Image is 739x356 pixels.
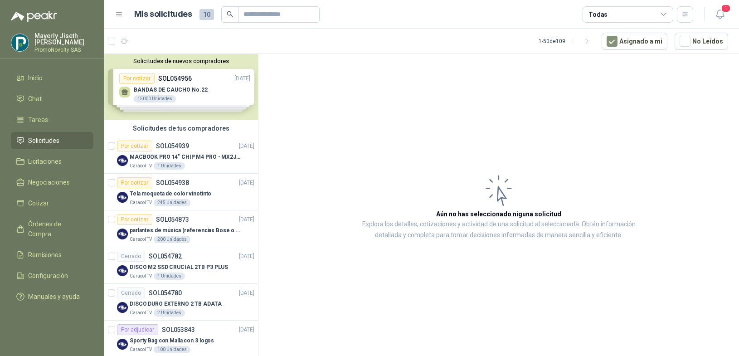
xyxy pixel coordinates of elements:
img: Company Logo [117,155,128,166]
h3: Aún no has seleccionado niguna solicitud [436,209,561,219]
p: DISCO DURO EXTERNO 2 TB ADATA [130,300,222,308]
p: [DATE] [239,142,254,151]
p: DISCO M2 SSD CRUCIAL 2TB P3 PLUS [130,263,228,272]
span: Solicitudes [28,136,59,146]
span: 10 [199,9,214,20]
div: Cerrado [117,251,145,262]
button: No Leídos [675,33,728,50]
div: Cerrado [117,288,145,298]
h1: Mis solicitudes [134,8,192,21]
a: Solicitudes [11,132,93,149]
span: Configuración [28,271,68,281]
span: Inicio [28,73,43,83]
a: Manuales y ayuda [11,288,93,305]
p: PromoNovelty SAS [34,47,93,53]
a: Por cotizarSOL054939[DATE] Company LogoMACBOOK PRO 14" CHIP M4 PRO - MX2J3E/ACaracol TV1 Unidades [104,137,258,174]
p: SOL053843 [162,327,195,333]
img: Company Logo [11,34,29,51]
div: 1 Unidades [154,273,185,280]
p: Sporty Bag con Malla con 3 logos [130,336,214,345]
p: SOL054939 [156,143,189,149]
button: 1 [712,6,728,23]
span: Órdenes de Compra [28,219,85,239]
span: Remisiones [28,250,62,260]
div: Por cotizar [117,141,152,151]
a: Tareas [11,111,93,128]
p: Caracol TV [130,273,152,280]
div: 1 - 50 de 109 [539,34,594,49]
p: Caracol TV [130,162,152,170]
a: Negociaciones [11,174,93,191]
button: Asignado a mi [602,33,667,50]
div: 1 Unidades [154,162,185,170]
div: 200 Unidades [154,236,190,243]
p: Explora los detalles, cotizaciones y actividad de una solicitud al seleccionarla. Obtén informaci... [349,219,648,241]
div: Por adjudicar [117,324,158,335]
p: parlantes de música (referencias Bose o Alexa) CON MARCACION 1 LOGO (Mas datos en el adjunto) [130,226,243,235]
div: 100 Unidades [154,346,190,353]
span: Negociaciones [28,177,70,187]
span: Licitaciones [28,156,62,166]
a: Chat [11,90,93,107]
p: MACBOOK PRO 14" CHIP M4 PRO - MX2J3E/A [130,153,243,161]
p: SOL054938 [156,180,189,186]
img: Company Logo [117,302,128,313]
a: Inicio [11,69,93,87]
p: [DATE] [239,289,254,297]
p: [DATE] [239,179,254,187]
img: Company Logo [117,339,128,350]
p: Caracol TV [130,236,152,243]
img: Company Logo [117,265,128,276]
a: Cotizar [11,195,93,212]
a: Configuración [11,267,93,284]
img: Company Logo [117,192,128,203]
span: Cotizar [28,198,49,208]
div: Todas [588,10,608,20]
p: SOL054782 [149,253,182,259]
p: Caracol TV [130,346,152,353]
span: Chat [28,94,42,104]
a: Órdenes de Compra [11,215,93,243]
p: [DATE] [239,215,254,224]
div: Por cotizar [117,177,152,188]
p: Caracol TV [130,199,152,206]
p: SOL054873 [156,216,189,223]
a: CerradoSOL054780[DATE] Company LogoDISCO DURO EXTERNO 2 TB ADATACaracol TV2 Unidades [104,284,258,321]
span: 1 [721,4,731,13]
p: SOL054780 [149,290,182,296]
span: Manuales y ayuda [28,292,80,302]
span: search [227,11,233,17]
button: Solicitudes de nuevos compradores [108,58,254,64]
a: Remisiones [11,246,93,263]
p: [DATE] [239,326,254,334]
p: Mayerly Jiseth [PERSON_NAME] [34,33,93,45]
div: Solicitudes de tus compradores [104,120,258,137]
div: Solicitudes de nuevos compradoresPor cotizarSOL054956[DATE] BANDAS DE CAUCHO No.2215000 UnidadesP... [104,54,258,120]
span: Tareas [28,115,48,125]
a: Por cotizarSOL054938[DATE] Company LogoTela moqueta de color vinotintoCaracol TV245 Unidades [104,174,258,210]
div: Por cotizar [117,214,152,225]
a: CerradoSOL054782[DATE] Company LogoDISCO M2 SSD CRUCIAL 2TB P3 PLUSCaracol TV1 Unidades [104,247,258,284]
div: 245 Unidades [154,199,190,206]
p: Caracol TV [130,309,152,317]
p: Tela moqueta de color vinotinto [130,190,211,198]
div: 2 Unidades [154,309,185,317]
p: [DATE] [239,252,254,261]
img: Company Logo [117,229,128,239]
img: Logo peakr [11,11,57,22]
a: Por cotizarSOL054873[DATE] Company Logoparlantes de música (referencias Bose o Alexa) CON MARCACI... [104,210,258,247]
a: Licitaciones [11,153,93,170]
